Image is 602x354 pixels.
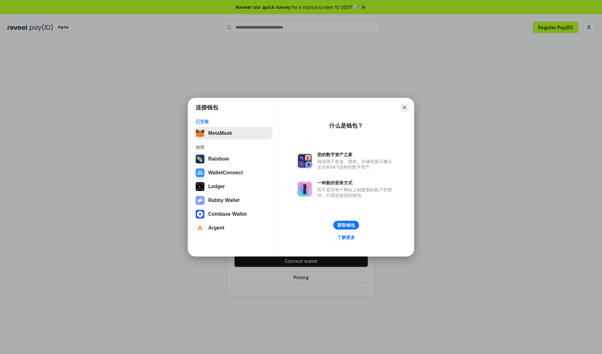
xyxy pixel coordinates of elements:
[329,122,363,129] div: 什么是钱包？
[194,166,272,179] button: WalletConnect
[337,222,355,228] div: 获取钱包
[196,104,218,111] h1: 连接钱包
[208,156,229,162] div: Rainbow
[400,103,409,112] button: Close
[196,182,204,191] img: svg+xml,%3Csvg%20xmlns%3D%22http%3A%2F%2Fwww.w3.org%2F2000%2Fsvg%22%20width%3D%2228%22%20height%3...
[194,153,272,165] button: Rainbow
[317,159,395,170] div: 钱包用于发送、接收、存储和显示像以太坊和NFT这样的数字资产。
[208,184,225,189] div: Ledger
[196,155,204,163] img: svg+xml,%3Csvg%20width%3D%22120%22%20height%3D%22120%22%20viewBox%3D%220%200%20120%20120%22%20fil...
[196,119,271,124] div: 已安装
[196,196,204,205] img: svg+xml,%3Csvg%20xmlns%3D%22http%3A%2F%2Fwww.w3.org%2F2000%2Fsvg%22%20fill%3D%22none%22%20viewBox...
[317,152,395,157] div: 您的数字资产之家
[208,130,232,136] div: MetaMask
[194,127,272,140] button: MetaMask
[297,182,312,197] img: svg+xml,%3Csvg%20xmlns%3D%22http%3A%2F%2Fwww.w3.org%2F2000%2Fsvg%22%20fill%3D%22none%22%20viewBox...
[333,221,359,230] button: 获取钱包
[208,170,243,176] div: WalletConnect
[196,129,204,138] img: svg+xml,%3Csvg%20fill%3D%22none%22%20height%3D%2233%22%20viewBox%3D%220%200%2035%2033%22%20width%...
[334,233,359,241] a: 了解更多
[208,225,224,231] div: Argent
[196,224,204,232] img: svg+xml,%3Csvg%20width%3D%2228%22%20height%3D%2228%22%20viewBox%3D%220%200%2028%2028%22%20fill%3D...
[208,198,240,203] div: Rabby Wallet
[196,168,204,177] img: svg+xml,%3Csvg%20width%3D%2228%22%20height%3D%2228%22%20viewBox%3D%220%200%2028%2028%22%20fill%3D...
[194,180,272,193] button: Ledger
[317,187,395,198] div: 而不是在每个网站上创建新的账户和密码，只需连接您的钱包。
[194,194,272,207] button: Rabby Wallet
[317,180,395,186] div: 一种新的登录方式
[196,210,204,219] img: svg+xml,%3Csvg%20width%3D%2228%22%20height%3D%2228%22%20viewBox%3D%220%200%2028%2028%22%20fill%3D...
[297,153,312,168] img: svg+xml,%3Csvg%20xmlns%3D%22http%3A%2F%2Fwww.w3.org%2F2000%2Fsvg%22%20fill%3D%22none%22%20viewBox...
[208,211,247,217] div: Coinbase Wallet
[196,145,271,150] div: 推荐
[194,208,272,220] button: Coinbase Wallet
[194,222,272,234] button: Argent
[337,235,355,240] div: 了解更多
